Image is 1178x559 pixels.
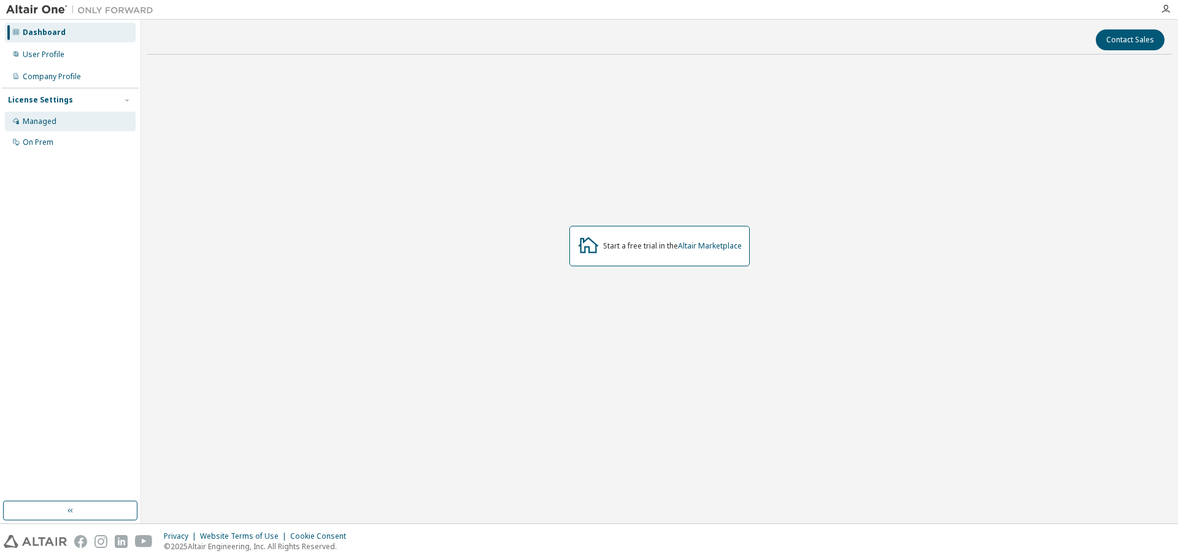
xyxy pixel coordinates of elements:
img: youtube.svg [135,535,153,548]
img: altair_logo.svg [4,535,67,548]
div: Website Terms of Use [200,531,290,541]
img: linkedin.svg [115,535,128,548]
div: Privacy [164,531,200,541]
div: Dashboard [23,28,66,37]
img: Altair One [6,4,160,16]
div: Managed [23,117,56,126]
div: Company Profile [23,72,81,82]
p: © 2025 Altair Engineering, Inc. All Rights Reserved. [164,541,353,552]
img: instagram.svg [94,535,107,548]
div: Cookie Consent [290,531,353,541]
div: License Settings [8,95,73,105]
div: On Prem [23,137,53,147]
div: Start a free trial in the [603,241,742,251]
div: User Profile [23,50,64,60]
button: Contact Sales [1096,29,1165,50]
img: facebook.svg [74,535,87,548]
a: Altair Marketplace [678,241,742,251]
